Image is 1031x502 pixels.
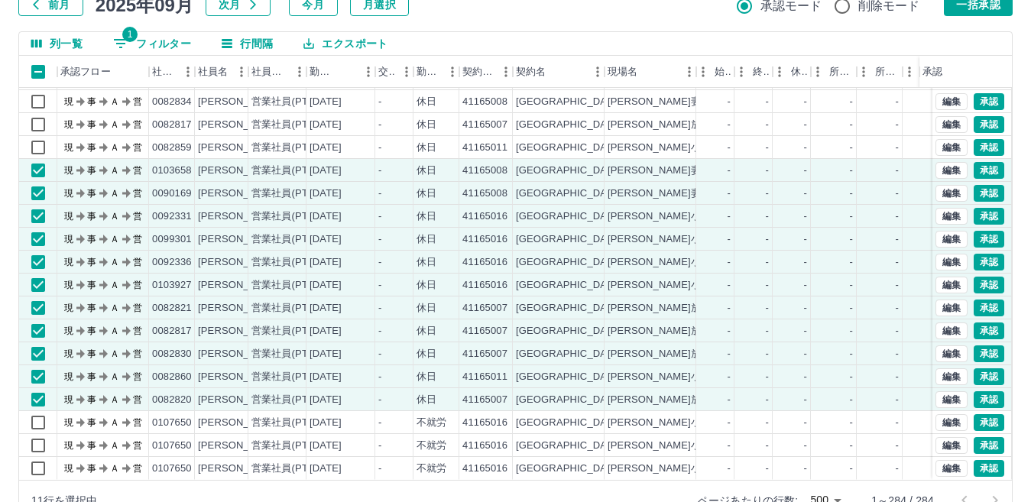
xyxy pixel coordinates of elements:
[133,96,142,107] text: 営
[110,142,119,153] text: Ａ
[804,232,807,247] div: -
[378,186,381,201] div: -
[310,186,342,201] div: [DATE]
[804,301,807,316] div: -
[110,165,119,176] text: Ａ
[152,347,192,361] div: 0082830
[766,301,769,316] div: -
[310,232,342,247] div: [DATE]
[608,56,637,88] div: 現場名
[122,27,138,42] span: 1
[766,95,769,109] div: -
[811,56,857,88] div: 所定開始
[152,209,192,224] div: 0092331
[804,95,807,109] div: -
[64,142,73,153] text: 現
[310,255,342,270] div: [DATE]
[608,232,771,247] div: [PERSON_NAME]小学校放課後学級
[87,211,96,222] text: 事
[110,234,119,245] text: Ａ
[198,118,281,132] div: [PERSON_NAME]
[462,255,507,270] div: 41165016
[935,116,968,133] button: 編集
[198,232,281,247] div: [PERSON_NAME]
[896,95,899,109] div: -
[198,141,281,155] div: [PERSON_NAME]
[766,232,769,247] div: -
[804,186,807,201] div: -
[133,257,142,267] text: 営
[152,324,192,338] div: 0082817
[935,322,968,339] button: 編集
[64,119,73,130] text: 現
[64,234,73,245] text: 現
[417,255,436,270] div: 休日
[251,118,332,132] div: 営業社員(PT契約)
[516,209,621,224] div: [GEOGRAPHIC_DATA]
[64,188,73,199] text: 現
[974,116,1004,133] button: 承認
[288,60,311,83] button: メニュー
[974,139,1004,156] button: 承認
[87,280,96,290] text: 事
[935,231,968,248] button: 編集
[64,325,73,336] text: 現
[198,56,228,88] div: 社員名
[974,208,1004,225] button: 承認
[728,209,731,224] div: -
[516,324,621,338] div: [GEOGRAPHIC_DATA]
[935,414,968,431] button: 編集
[441,60,464,83] button: メニュー
[133,188,142,199] text: 営
[850,118,853,132] div: -
[935,208,968,225] button: 編集
[766,141,769,155] div: -
[974,254,1004,270] button: 承認
[375,56,413,88] div: 交通費
[459,56,513,88] div: 契約コード
[378,141,381,155] div: -
[850,324,853,338] div: -
[608,324,741,338] div: [PERSON_NAME]放課後学級
[110,303,119,313] text: Ａ
[310,56,336,88] div: 勤務日
[850,232,853,247] div: -
[678,60,701,83] button: メニュー
[248,56,306,88] div: 社員区分
[974,231,1004,248] button: 承認
[251,95,332,109] div: 営業社員(PT契約)
[462,232,507,247] div: 41165016
[728,95,731,109] div: -
[773,56,811,88] div: 休憩
[417,186,436,201] div: 休日
[251,255,332,270] div: 営業社員(PT契約)
[110,325,119,336] text: Ａ
[462,278,507,293] div: 41165016
[378,278,381,293] div: -
[608,95,761,109] div: [PERSON_NAME]妻小放課後学級
[64,280,73,290] text: 現
[378,164,381,178] div: -
[413,56,459,88] div: 勤務区分
[310,95,342,109] div: [DATE]
[804,209,807,224] div: -
[152,56,177,88] div: 社員番号
[110,96,119,107] text: Ａ
[791,56,808,88] div: 休憩
[974,322,1004,339] button: 承認
[378,324,381,338] div: -
[60,56,111,88] div: 承認フロー
[195,56,248,88] div: 社員名
[728,118,731,132] div: -
[935,277,968,293] button: 編集
[974,460,1004,477] button: 承認
[728,347,731,361] div: -
[57,56,149,88] div: 承認フロー
[310,164,342,178] div: [DATE]
[87,188,96,199] text: 事
[896,164,899,178] div: -
[306,56,375,88] div: 勤務日
[417,324,436,338] div: 休日
[110,188,119,199] text: Ａ
[198,301,281,316] div: [PERSON_NAME]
